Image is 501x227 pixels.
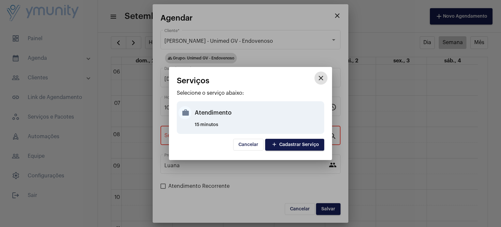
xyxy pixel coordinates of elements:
[238,142,258,147] span: Cancelar
[177,90,324,96] p: Selecione o serviço abaixo:
[195,103,323,122] div: Atendimento
[270,142,319,147] span: Cadastrar Serviço
[177,76,209,85] span: Serviços
[178,106,191,119] mat-icon: work
[270,140,278,149] mat-icon: add
[265,139,324,151] button: Cadastrar Serviço
[317,74,325,82] mat-icon: close
[195,122,323,132] div: 15 minutos
[233,139,264,151] button: Cancelar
